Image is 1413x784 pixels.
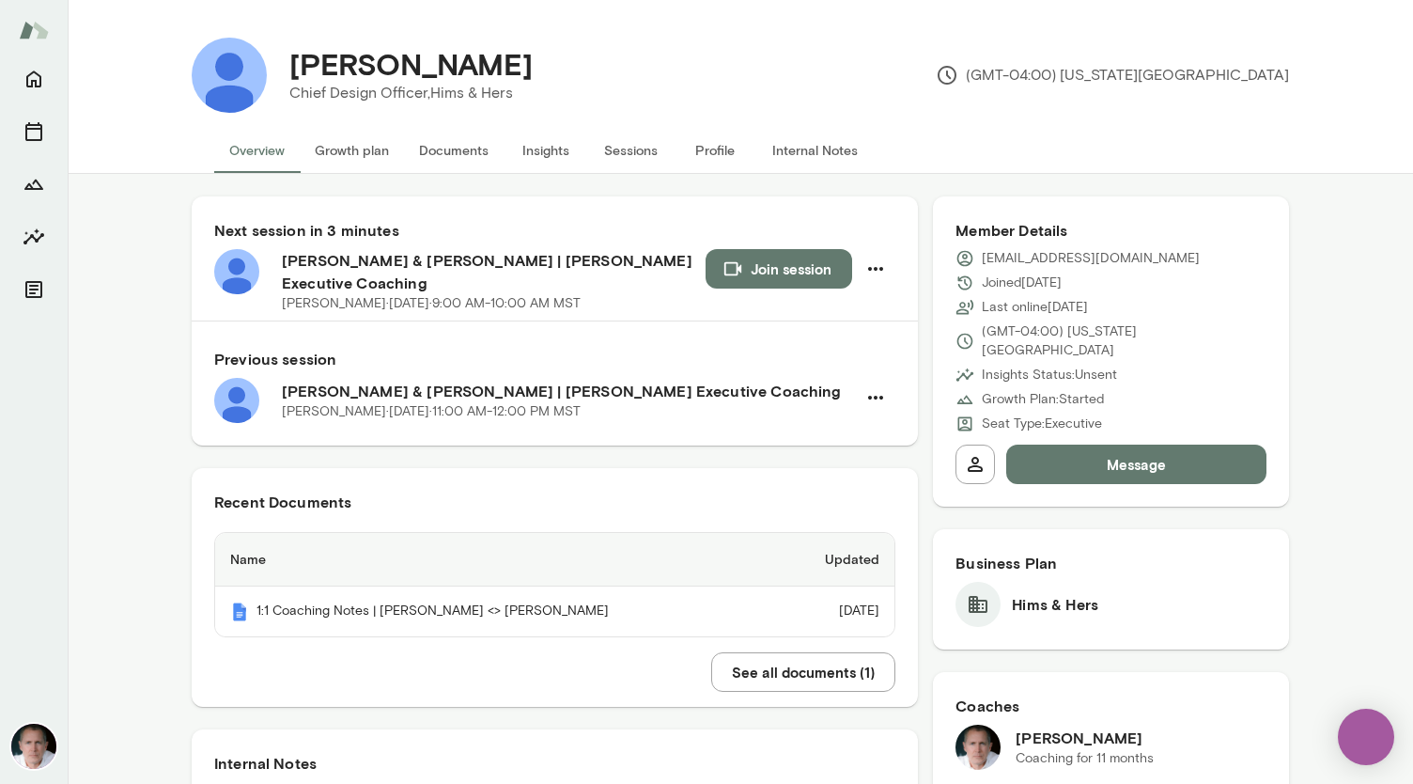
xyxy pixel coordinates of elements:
h6: [PERSON_NAME] [1016,727,1154,749]
h6: Internal Notes [214,752,895,775]
h6: Coaches [955,695,1266,717]
img: Dan Kenger [192,38,267,113]
td: [DATE] [778,587,894,636]
h6: Next session in 3 minutes [214,219,895,242]
button: Documents [15,271,53,308]
p: Growth Plan: Started [982,390,1104,409]
button: Documents [404,128,504,173]
h6: [PERSON_NAME] & [PERSON_NAME] | [PERSON_NAME] Executive Coaching [282,249,706,294]
button: Join session [706,249,852,289]
h6: Member Details [955,219,1266,242]
h6: Business Plan [955,552,1266,574]
button: Overview [214,128,300,173]
button: Profile [673,128,757,173]
th: Name [215,533,778,587]
button: Sessions [588,128,673,173]
p: [EMAIL_ADDRESS][DOMAIN_NAME] [982,249,1200,268]
p: (GMT-04:00) [US_STATE][GEOGRAPHIC_DATA] [982,322,1266,360]
img: Mento [230,603,249,621]
p: Insights Status: Unsent [982,366,1117,384]
button: Home [15,60,53,98]
img: Mento [19,12,49,48]
h6: [PERSON_NAME] & [PERSON_NAME] | [PERSON_NAME] Executive Coaching [282,380,856,402]
img: Mike Lane [955,725,1001,770]
img: Mike Lane [11,724,56,769]
button: Message [1006,445,1266,484]
p: Seat Type: Executive [982,415,1102,433]
p: Coaching for 11 months [1016,749,1154,768]
p: [PERSON_NAME] · [DATE] · 9:00 AM-10:00 AM MST [282,294,581,313]
p: [PERSON_NAME] · [DATE] · 11:00 AM-12:00 PM MST [282,402,581,421]
button: Growth Plan [15,165,53,203]
h4: [PERSON_NAME] [289,46,533,82]
button: Growth plan [300,128,404,173]
button: Sessions [15,113,53,150]
h6: Recent Documents [214,491,895,513]
p: (GMT-04:00) [US_STATE][GEOGRAPHIC_DATA] [936,64,1289,86]
th: 1:1 Coaching Notes | [PERSON_NAME] <> [PERSON_NAME] [215,587,778,636]
button: Insights [15,218,53,256]
h6: Previous session [214,348,895,370]
th: Updated [778,533,894,587]
h6: Hims & Hers [1012,593,1098,616]
button: Internal Notes [757,128,873,173]
button: Insights [504,128,588,173]
p: Last online [DATE] [982,298,1088,317]
button: See all documents (1) [711,652,895,692]
p: Chief Design Officer, Hims & Hers [289,82,533,104]
p: Joined [DATE] [982,274,1062,292]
